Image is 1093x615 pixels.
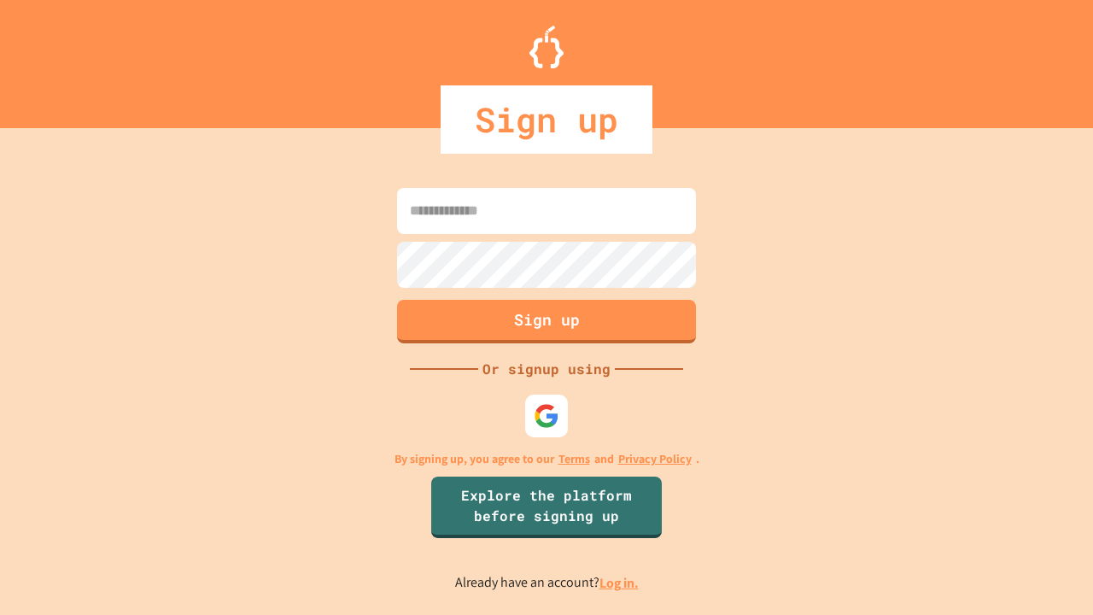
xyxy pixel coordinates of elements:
[558,450,590,468] a: Terms
[529,26,564,68] img: Logo.svg
[455,572,639,594] p: Already have an account?
[534,403,559,429] img: google-icon.svg
[441,85,652,154] div: Sign up
[397,300,696,343] button: Sign up
[599,574,639,592] a: Log in.
[431,477,662,538] a: Explore the platform before signing up
[478,359,615,379] div: Or signup using
[618,450,692,468] a: Privacy Policy
[395,450,699,468] p: By signing up, you agree to our and .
